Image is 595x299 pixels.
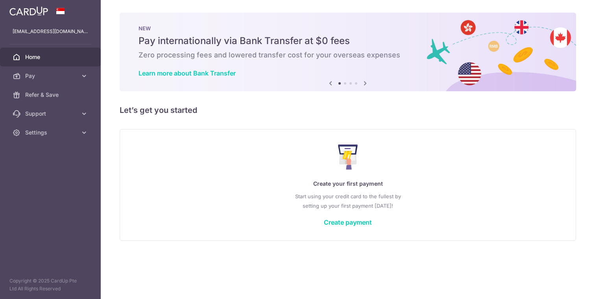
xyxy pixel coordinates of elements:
[25,53,77,61] span: Home
[25,110,77,118] span: Support
[139,25,557,31] p: NEW
[120,104,576,116] h5: Let’s get you started
[120,13,576,91] img: Bank transfer banner
[136,192,560,210] p: Start using your credit card to the fullest by setting up your first payment [DATE]!
[139,69,236,77] a: Learn more about Bank Transfer
[9,6,48,16] img: CardUp
[13,28,88,35] p: [EMAIL_ADDRESS][DOMAIN_NAME]
[139,50,557,60] h6: Zero processing fees and lowered transfer cost for your overseas expenses
[139,35,557,47] h5: Pay internationally via Bank Transfer at $0 fees
[338,144,358,170] img: Make Payment
[136,179,560,188] p: Create your first payment
[25,72,77,80] span: Pay
[25,91,77,99] span: Refer & Save
[25,129,77,137] span: Settings
[324,218,372,226] a: Create payment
